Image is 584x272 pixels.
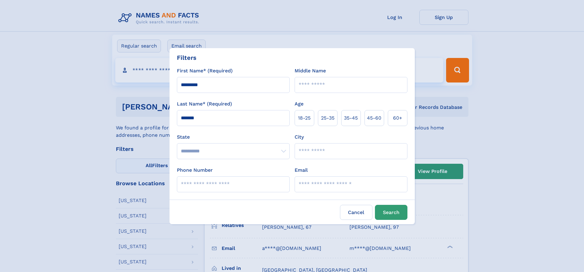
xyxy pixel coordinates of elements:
[295,167,308,174] label: Email
[295,100,303,108] label: Age
[393,114,402,122] span: 60+
[177,167,213,174] label: Phone Number
[367,114,381,122] span: 45‑60
[177,67,233,75] label: First Name* (Required)
[295,133,304,141] label: City
[177,100,232,108] label: Last Name* (Required)
[344,114,358,122] span: 35‑45
[295,67,326,75] label: Middle Name
[177,133,290,141] label: State
[298,114,311,122] span: 18‑25
[177,53,197,62] div: Filters
[340,205,372,220] label: Cancel
[321,114,334,122] span: 25‑35
[375,205,407,220] button: Search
